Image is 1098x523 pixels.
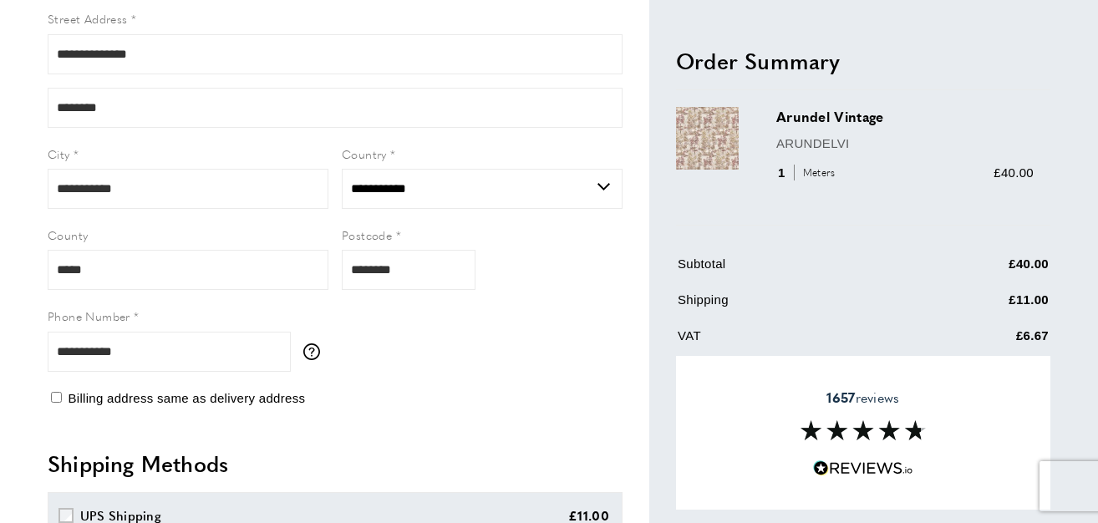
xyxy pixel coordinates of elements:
span: £40.00 [994,165,1034,179]
span: Country [342,145,387,162]
img: Reviews section [801,420,926,440]
div: 1 [776,162,841,182]
td: VAT [678,325,916,358]
td: £40.00 [918,253,1049,286]
input: Billing address same as delivery address [51,392,62,403]
td: £11.00 [918,289,1049,322]
span: Postcode [342,226,392,243]
td: £6.67 [918,325,1049,358]
span: City [48,145,70,162]
span: County [48,226,88,243]
h3: Arundel Vintage [776,107,1034,126]
td: Subtotal [678,253,916,286]
h2: Order Summary [676,45,1050,75]
button: More information [303,343,328,360]
p: ARUNDELVI [776,133,1034,153]
span: Billing address same as delivery address [68,391,305,405]
strong: 1657 [826,388,855,407]
td: Shipping [678,289,916,322]
span: Meters [794,165,840,180]
span: Phone Number [48,307,130,324]
img: Reviews.io 5 stars [813,460,913,476]
span: reviews [826,389,899,406]
h2: Shipping Methods [48,449,623,479]
img: Arundel Vintage [676,107,739,170]
span: Street Address [48,10,128,27]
